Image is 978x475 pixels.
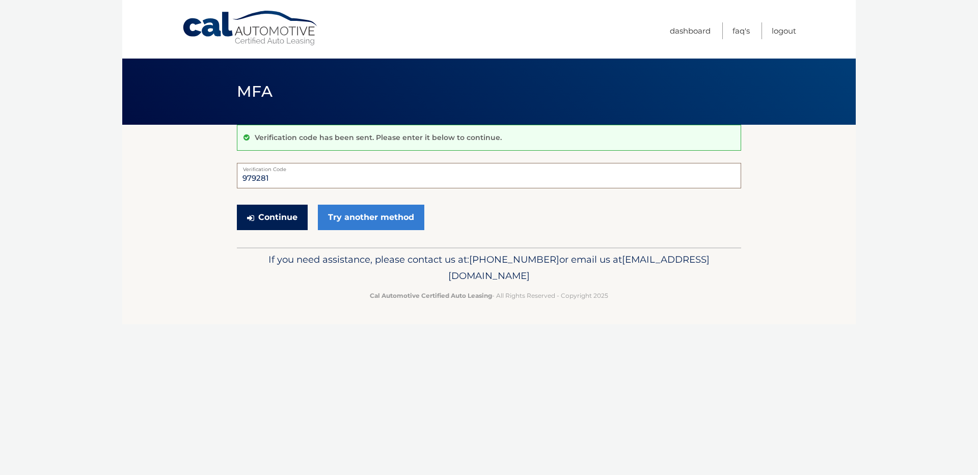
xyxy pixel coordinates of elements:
[448,254,710,282] span: [EMAIL_ADDRESS][DOMAIN_NAME]
[469,254,559,265] span: [PHONE_NUMBER]
[237,163,741,188] input: Verification Code
[670,22,711,39] a: Dashboard
[237,163,741,171] label: Verification Code
[237,82,273,101] span: MFA
[243,290,735,301] p: - All Rights Reserved - Copyright 2025
[255,133,502,142] p: Verification code has been sent. Please enter it below to continue.
[370,292,492,299] strong: Cal Automotive Certified Auto Leasing
[772,22,796,39] a: Logout
[732,22,750,39] a: FAQ's
[318,205,424,230] a: Try another method
[237,205,308,230] button: Continue
[182,10,319,46] a: Cal Automotive
[243,252,735,284] p: If you need assistance, please contact us at: or email us at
